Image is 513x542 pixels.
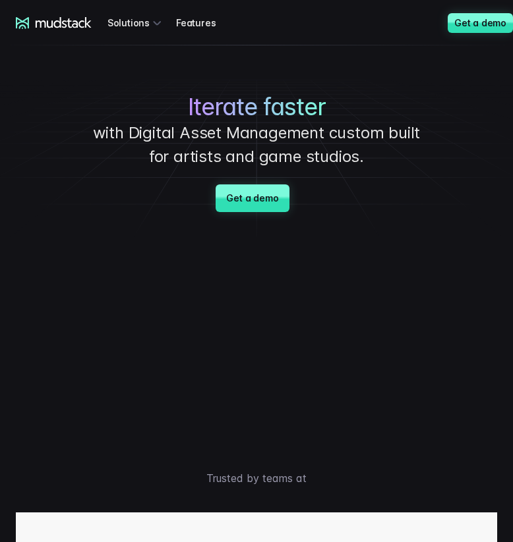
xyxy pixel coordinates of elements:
p: with Digital Asset Management custom built for artists and game studios. [84,121,429,169]
div: Solutions [107,11,166,35]
a: Features [176,11,231,35]
a: mudstack logo [16,17,92,29]
a: Get a demo [216,184,289,212]
span: Iterate faster [188,93,326,121]
a: Get a demo [448,13,513,33]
